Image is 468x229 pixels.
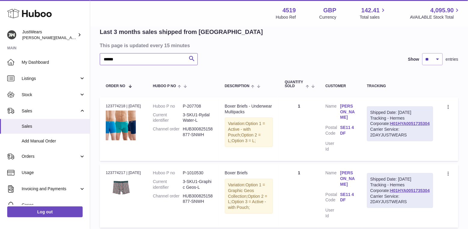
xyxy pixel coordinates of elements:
[22,29,76,41] div: JustWears
[225,179,273,214] div: Variation:
[326,170,340,189] dt: Name
[106,177,136,197] img: 45191726759714.JPG
[370,127,430,138] div: Carrier Service: 2DAYJUSTWEARS
[106,103,141,109] div: 123774218 | [DATE]
[360,6,387,20] a: 142.41 Total sales
[183,112,213,124] dd: 3-SKU1-Rydal Water-L
[279,164,320,228] td: 1
[7,206,83,217] a: Log out
[225,118,273,147] div: Variation:
[430,6,454,14] span: 4,095.90
[367,84,433,88] div: Tracking
[153,112,183,124] dt: Current identifier
[228,182,265,199] span: Option 1 = Graphic Geos Collection;
[340,170,355,187] a: [PERSON_NAME]
[279,97,320,161] td: 1
[225,103,273,115] div: Boxer Briefs - Underwear Multipacks
[183,103,213,109] dd: P-207708
[276,14,296,20] div: Huboo Ref
[228,199,266,210] span: Option 3 = Active - with Pouch;
[225,84,249,88] span: Description
[22,186,79,192] span: Invoicing and Payments
[183,126,213,138] dd: HUB300825158877-SNWH
[323,6,336,14] strong: GBP
[22,170,85,176] span: Usage
[106,84,125,88] span: Order No
[106,170,141,176] div: 123774217 | [DATE]
[183,179,213,190] dd: 3-SKU1-Graphic Geos-L
[326,192,340,205] dt: Postal Code
[326,141,340,152] dt: User Id
[22,154,79,159] span: Orders
[390,188,430,193] a: H01HYA0051735304
[153,126,183,138] dt: Channel order
[283,6,296,14] strong: 4519
[360,14,387,20] span: Total sales
[410,6,461,20] a: 4,095.90 AVAILABLE Stock Total
[410,14,461,20] span: AVAILABLE Stock Total
[153,170,183,176] dt: Huboo P no
[370,194,430,205] div: Carrier Service: 2DAYJUSTWEARS
[153,179,183,190] dt: Current identifier
[183,170,213,176] dd: P-1010530
[22,124,85,129] span: Sales
[285,80,304,88] span: Quantity Sold
[326,103,340,122] dt: Name
[326,207,340,219] dt: User Id
[361,6,380,14] span: 142.41
[408,56,419,62] label: Show
[370,110,430,115] div: Shipped Date: [DATE]
[100,28,263,36] h2: Last 3 months sales shipped from [GEOGRAPHIC_DATA]
[22,35,121,40] span: [PERSON_NAME][EMAIL_ADDRESS][DOMAIN_NAME]
[22,60,85,65] span: My Dashboard
[340,103,355,121] a: [PERSON_NAME]
[367,106,433,141] div: Tracking - Hermes Corporate:
[22,202,85,208] span: Cases
[367,173,433,208] div: Tracking - Hermes Corporate:
[22,92,79,98] span: Stock
[22,76,79,81] span: Listings
[100,42,457,49] h3: This page is updated every 15 minutes
[183,193,213,205] dd: HUB300825158877-SNWH
[228,133,261,143] span: Option 2 = L;
[390,121,430,126] a: H01HYA0051735304
[340,125,355,136] a: SE11 4DF
[446,56,458,62] span: entries
[320,14,337,20] div: Currency
[153,193,183,205] dt: Channel order
[370,176,430,182] div: Shipped Date: [DATE]
[153,84,176,88] span: Huboo P no
[22,138,85,144] span: Add Manual Order
[232,138,256,143] span: Option 3 = L;
[225,170,273,176] div: Boxer Briefs
[340,192,355,203] a: SE11 4DF
[7,30,16,39] img: josh@just-wears.com
[228,121,265,137] span: Option 1 = Active - with Pouch;
[326,125,340,138] dt: Postal Code
[106,111,136,140] img: 45191700664982.png
[22,108,79,114] span: Sales
[228,194,267,204] span: Option 2 = L;
[153,103,183,109] dt: Huboo P no
[326,84,355,88] div: Customer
